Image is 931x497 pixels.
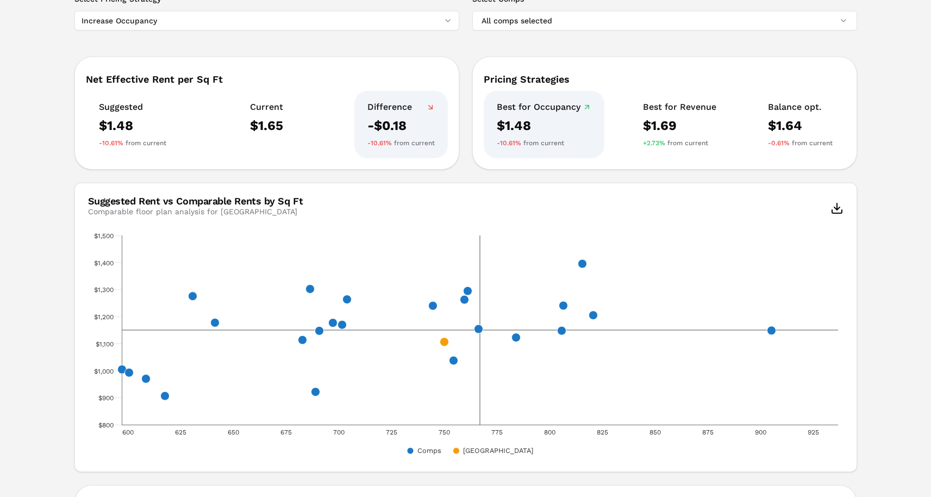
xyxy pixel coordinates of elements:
[298,336,307,344] path: x, 689, 1,120. Comps.
[94,313,114,321] text: $1,200
[768,102,833,113] div: Balance opt.
[99,139,166,147] div: from current
[86,74,448,84] div: Net Effective Rent per Sq Ft
[315,326,323,335] path: x, 681, 1,150.42. Comps.
[768,139,790,147] span: -0.61%
[367,139,392,147] span: -10.61%
[497,117,591,134] div: $1.48
[428,301,437,310] path: x, 752, 1,235. Comps.
[141,375,150,383] path: x, 600, 962.5. Comps.
[367,117,435,134] div: -$0.18
[449,356,458,365] path: x, 750, 1,039. Comps.
[808,428,819,436] text: 925
[491,428,503,436] text: 775
[484,74,846,84] div: Pricing Strategies
[463,287,472,295] path: x, 755, 1,293.67. Comps.
[99,102,166,113] div: Suggested
[94,232,114,240] text: $1,500
[250,102,283,113] div: Current
[472,11,857,30] button: All comps selected
[94,259,114,267] text: $1,400
[702,428,714,436] text: 875
[497,102,591,113] div: Best for Occupancy
[99,117,166,134] div: $1.48
[386,428,397,436] text: 725
[768,139,833,147] div: from current
[96,340,114,348] text: $1,100
[497,139,521,147] span: -10.61%
[160,392,169,400] path: x, 608, 911.73. Comps.
[463,446,533,455] text: [GEOGRAPHIC_DATA]
[280,428,292,436] text: 675
[94,368,114,375] text: $1,000
[643,117,716,134] div: $1.69
[117,365,126,374] path: x, 600, 1,004. Comps.
[439,428,450,436] text: 750
[597,428,608,436] text: 825
[367,139,435,147] div: from current
[474,325,483,333] path: x, 772, 1,145. Comps.
[497,139,591,147] div: from current
[755,428,766,436] text: 900
[643,102,716,113] div: Best for Revenue
[578,259,586,268] path: x, 812, 1,399. Comps.
[124,368,133,377] path: x, 610, 998.25. Comps.
[643,139,665,147] span: +2.73%
[228,428,239,436] text: 650
[328,319,337,327] path: x, 705, 1,171. Comps.
[406,352,441,361] button: Show Comps
[99,139,123,147] span: -10.61%
[460,295,468,304] path: x, 752, 1,257.83. Comps.
[452,352,526,361] button: Show Pickerington Ridge
[88,206,303,217] div: Comparable floor plan analysis for [GEOGRAPHIC_DATA]
[305,284,314,293] path: x, 681, 1,305.71. Comps.
[511,333,520,342] path: x, 777, 1,125. Comps.
[98,421,114,429] text: $800
[649,428,661,436] text: 850
[188,292,197,301] path: x, 629, 1,267.86. Comps.
[122,428,134,436] text: 600
[94,286,114,294] text: $1,300
[98,394,114,402] text: $900
[544,428,555,436] text: 800
[88,230,843,458] svg: Interactive chart
[311,388,320,396] path: x, 689, 926. Comps.
[643,139,716,147] div: from current
[557,326,566,335] path: x, 800, 1,138. Comps.
[417,446,441,455] text: Comps
[589,311,597,320] path: x, 829, 1,214. Comps.
[338,320,346,329] path: x, 706, 1,172. Comps.
[88,230,843,458] div: Chart. Highcharts interactive chart.
[333,428,345,436] text: 700
[367,102,435,113] div: Difference
[210,318,219,327] path: x, 640, 1,185. Comps.
[767,326,776,335] path: x, 906, 1,139. Comps.
[88,196,303,206] div: Suggested Rent vs Comparable Rents by Sq Ft
[768,117,833,134] div: $1.64
[175,428,186,436] text: 625
[250,117,283,134] div: $1.65
[440,338,448,346] g: Pickerington Ridge, scatter plot 2 of 2 with 1 point.
[342,295,351,304] path: x, 698, 1,257. Comps.
[440,338,448,346] path: x, 750, 1,106.25. Pickerington Ridge.
[559,301,567,310] path: x, 812, 1,240. Comps.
